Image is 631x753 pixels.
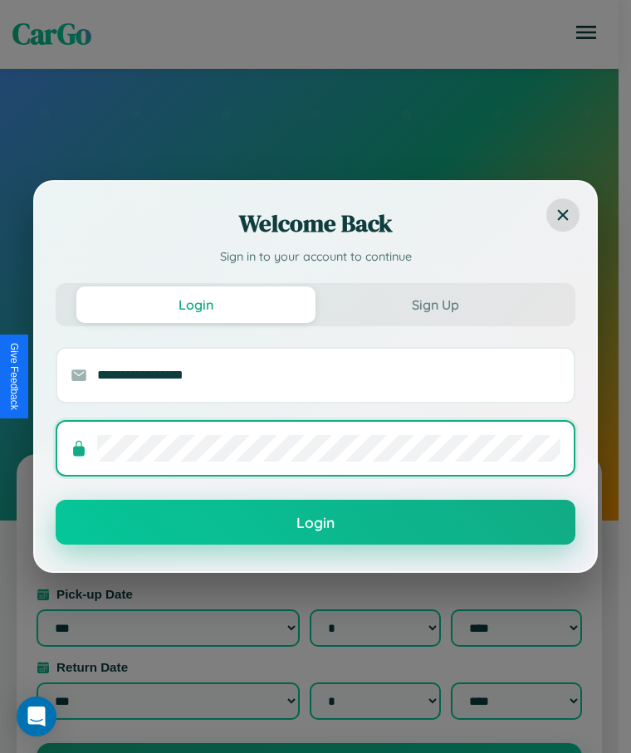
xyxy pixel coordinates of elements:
div: Give Feedback [8,343,20,410]
div: Open Intercom Messenger [17,697,56,736]
h2: Welcome Back [56,207,575,240]
p: Sign in to your account to continue [56,248,575,266]
button: Login [76,286,315,323]
button: Login [56,500,575,545]
button: Sign Up [315,286,555,323]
